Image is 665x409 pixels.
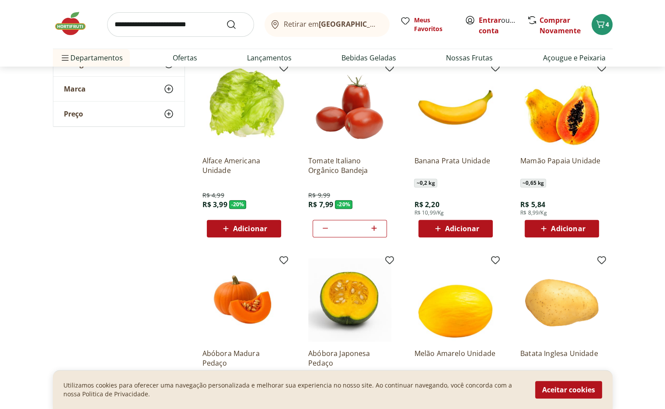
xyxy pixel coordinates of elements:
button: Menu [60,47,70,68]
a: Nossas Frutas [446,53,493,63]
img: Mamão Papaia Unidade [520,66,603,149]
button: Adicionar [525,220,599,237]
span: R$ 5,84 [520,200,545,209]
span: Departamentos [60,47,123,68]
a: Melão Amarelo Unidade [414,349,497,368]
img: Alface Americana Unidade [202,66,285,149]
img: Abóbora Madura Pedaço [202,258,285,342]
a: Entrar [479,15,501,25]
a: Alface Americana Unidade [202,156,285,175]
a: Bebidas Geladas [341,53,396,63]
a: Mamão Papaia Unidade [520,156,603,175]
a: Meus Favoritos [400,16,454,33]
span: Adicionar [551,225,585,232]
button: Adicionar [207,220,281,237]
a: Criar conta [479,15,527,35]
span: R$ 2,20 [414,200,439,209]
button: Retirar em[GEOGRAPHIC_DATA]/[GEOGRAPHIC_DATA] [265,12,390,37]
button: Aceitar cookies [535,381,602,398]
span: R$ 7,99 [308,200,333,209]
span: ou [479,15,518,36]
span: - 20 % [229,200,247,209]
button: Marca [53,77,185,101]
span: - 20 % [335,200,352,209]
span: Preço [64,109,83,118]
span: Meus Favoritos [414,16,454,33]
span: R$ 8,99/Kg [520,209,547,216]
button: Carrinho [592,14,613,35]
span: Adicionar [233,225,267,232]
button: Submit Search [226,19,247,30]
span: ~ 0,65 kg [520,179,546,187]
span: Marca [64,85,86,93]
a: Abóbora Japonesa Pedaço [308,349,391,368]
img: Batata Inglesa Unidade [520,258,603,342]
button: Adicionar [418,220,493,237]
img: Banana Prata Unidade [414,66,497,149]
span: ~ 0,2 kg [414,179,437,187]
img: Abóbora Japonesa Pedaço [308,258,391,342]
a: Abóbora Madura Pedaço [202,349,285,368]
img: Tomate Italiano Orgânico Bandeja [308,66,391,149]
a: Lançamentos [247,53,292,63]
a: Açougue e Peixaria [543,53,605,63]
span: Retirar em [284,20,380,28]
a: Banana Prata Unidade [414,156,497,175]
img: Hortifruti [53,11,97,37]
a: Tomate Italiano Orgânico Bandeja [308,156,391,175]
a: Batata Inglesa Unidade [520,349,603,368]
span: R$ 10,99/Kg [414,209,444,216]
img: Melão Amarelo Unidade [414,258,497,342]
button: Preço [53,102,185,126]
a: Ofertas [173,53,197,63]
b: [GEOGRAPHIC_DATA]/[GEOGRAPHIC_DATA] [319,19,466,29]
span: Adicionar [445,225,479,232]
input: search [107,12,254,37]
span: R$ 4,99 [202,191,224,200]
a: Comprar Novamente [540,15,581,35]
span: R$ 9,99 [308,191,330,200]
p: Utilizamos cookies para oferecer uma navegação personalizada e melhorar sua experiencia no nosso ... [63,381,525,398]
span: R$ 3,99 [202,200,227,209]
span: 4 [606,20,609,28]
